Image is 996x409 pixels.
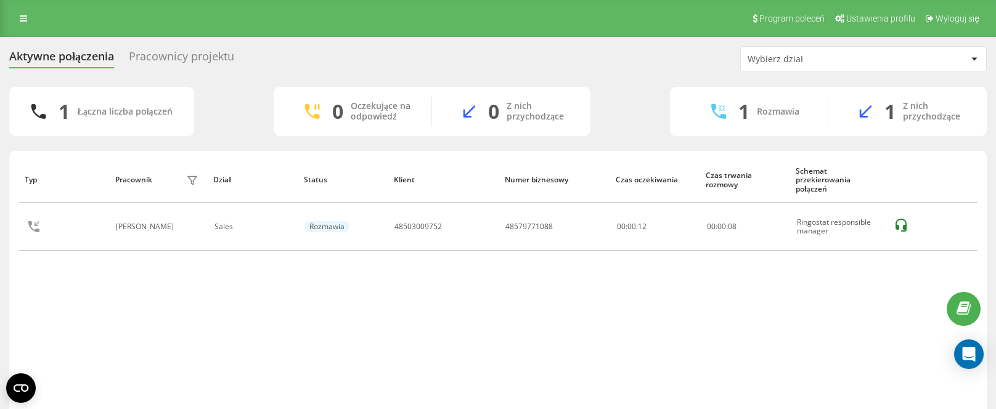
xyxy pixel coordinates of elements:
[488,100,499,123] div: 0
[304,221,349,232] div: Rozmawia
[505,222,553,231] div: 48579771088
[507,101,572,122] div: Z nich przychodzące
[304,176,382,184] div: Status
[757,107,799,117] div: Rozmawia
[903,101,968,122] div: Z nich przychodzące
[884,100,896,123] div: 1
[954,339,984,369] div: Open Intercom Messenger
[748,54,895,65] div: Wybierz dział
[129,50,234,69] div: Pracownicy projektu
[707,221,716,232] span: 00
[797,218,880,236] div: Ringostat responsible manager
[394,222,442,231] div: 48503009752
[936,14,979,23] span: Wyloguj się
[116,222,177,231] div: [PERSON_NAME]
[77,107,172,117] div: Łączna liczba połączeń
[505,176,604,184] div: Numer biznesowy
[59,100,70,123] div: 1
[6,373,36,403] button: Open CMP widget
[394,176,493,184] div: Klient
[728,221,737,232] span: 08
[351,101,413,122] div: Oczekujące na odpowiedź
[759,14,825,23] span: Program poleceń
[616,176,694,184] div: Czas oczekiwania
[738,100,749,123] div: 1
[717,221,726,232] span: 00
[25,176,103,184] div: Typ
[706,171,784,189] div: Czas trwania rozmowy
[617,222,693,231] div: 00:00:12
[846,14,915,23] span: Ustawienia profilu
[213,176,292,184] div: Dział
[9,50,114,69] div: Aktywne połączenia
[332,100,343,123] div: 0
[707,222,737,231] div: : :
[115,176,152,184] div: Pracownik
[796,167,881,193] div: Schemat przekierowania połączeń
[214,222,291,231] div: Sales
